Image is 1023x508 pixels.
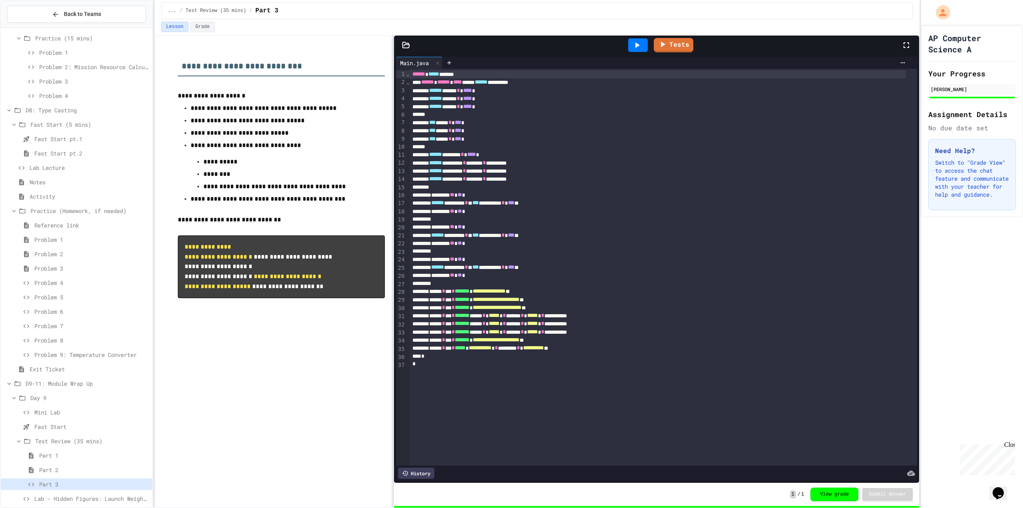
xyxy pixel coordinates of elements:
[396,95,406,103] div: 4
[161,22,189,32] button: Lesson
[798,491,800,498] span: /
[26,379,149,388] span: D9-11: Module Wrap Up
[396,264,406,272] div: 25
[7,6,146,23] button: Back to Teams
[396,57,443,69] div: Main.java
[406,79,410,86] span: Fold line
[396,248,406,256] div: 23
[396,87,406,95] div: 3
[179,8,182,14] span: /
[396,321,406,329] div: 32
[935,159,1009,199] p: Switch to "Grade View" to access the chat feature and communicate with your teacher for help and ...
[396,119,406,127] div: 7
[39,480,149,488] span: Part 3
[396,240,406,248] div: 22
[396,159,406,167] div: 12
[396,361,406,369] div: 37
[396,224,406,232] div: 20
[34,322,149,330] span: Problem 7
[396,103,406,111] div: 5
[862,488,913,501] button: Submit Answer
[39,451,149,460] span: Part 1
[396,256,406,264] div: 24
[34,307,149,316] span: Problem 6
[30,207,149,215] span: Practice (Homework, if needed)
[34,264,149,273] span: Problem 3
[26,106,149,114] span: D8: Type Casting
[396,191,406,199] div: 16
[249,8,252,14] span: /
[928,123,1016,133] div: No due date set
[39,77,149,86] span: Problem 3
[931,86,1013,93] div: [PERSON_NAME]
[396,305,406,313] div: 30
[396,208,406,216] div: 18
[396,337,406,345] div: 34
[39,92,149,100] span: Problem 4
[255,6,279,16] span: Part 3
[30,163,149,172] span: Lab Lecture
[34,408,149,416] span: Mini Lab
[396,167,406,175] div: 13
[3,3,55,51] div: Chat with us now!Close
[396,232,406,240] div: 21
[30,192,149,201] span: Activity
[790,490,796,498] span: 1
[168,8,177,14] span: ...
[810,488,858,501] button: View grade
[34,235,149,244] span: Problem 1
[34,221,149,229] span: Reference link
[34,351,149,359] span: Problem 9: Temperature Converter
[398,468,434,479] div: History
[30,178,149,186] span: Notes
[935,146,1009,155] h3: Need Help?
[34,494,149,503] span: Lab - Hidden Figures: Launch Weight Calculator
[34,135,149,143] span: Fast Start pt.1
[928,32,1016,55] h1: AP Computer Science A
[396,70,406,78] div: 1
[989,476,1015,500] iframe: chat widget
[396,151,406,159] div: 11
[396,175,406,183] div: 14
[396,296,406,304] div: 29
[801,491,804,498] span: 1
[30,120,149,129] span: Fast Start (5 mins)
[35,437,149,445] span: Test Review (35 mins)
[654,38,693,52] a: Tests
[396,143,406,151] div: 10
[30,394,149,402] span: Day 9
[957,441,1015,475] iframe: chat widget
[928,68,1016,79] h2: Your Progress
[869,491,906,498] span: Submit Answer
[34,293,149,301] span: Problem 5
[396,353,406,361] div: 36
[35,34,149,42] span: Practice (15 mins)
[396,216,406,224] div: 19
[396,313,406,321] div: 31
[396,272,406,280] div: 26
[406,71,410,77] span: Fold line
[34,279,149,287] span: Problem 4
[34,422,149,431] span: Fast Start
[396,78,406,86] div: 2
[396,329,406,337] div: 33
[30,365,149,373] span: Exit Ticket
[34,250,149,258] span: Problem 2
[186,8,246,14] span: Test Review (35 mins)
[396,288,406,296] div: 28
[396,184,406,192] div: 15
[396,127,406,135] div: 8
[39,466,149,474] span: Part 2
[928,109,1016,120] h2: Assignment Details
[396,111,406,119] div: 6
[64,10,101,18] span: Back to Teams
[396,135,406,143] div: 9
[39,63,149,71] span: Problem 2: Mission Resource Calculator
[34,336,149,345] span: Problem 8
[190,22,215,32] button: Grade
[396,199,406,207] div: 17
[39,48,149,57] span: Problem 1
[396,281,406,289] div: 27
[396,59,433,67] div: Main.java
[927,3,952,22] div: My Account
